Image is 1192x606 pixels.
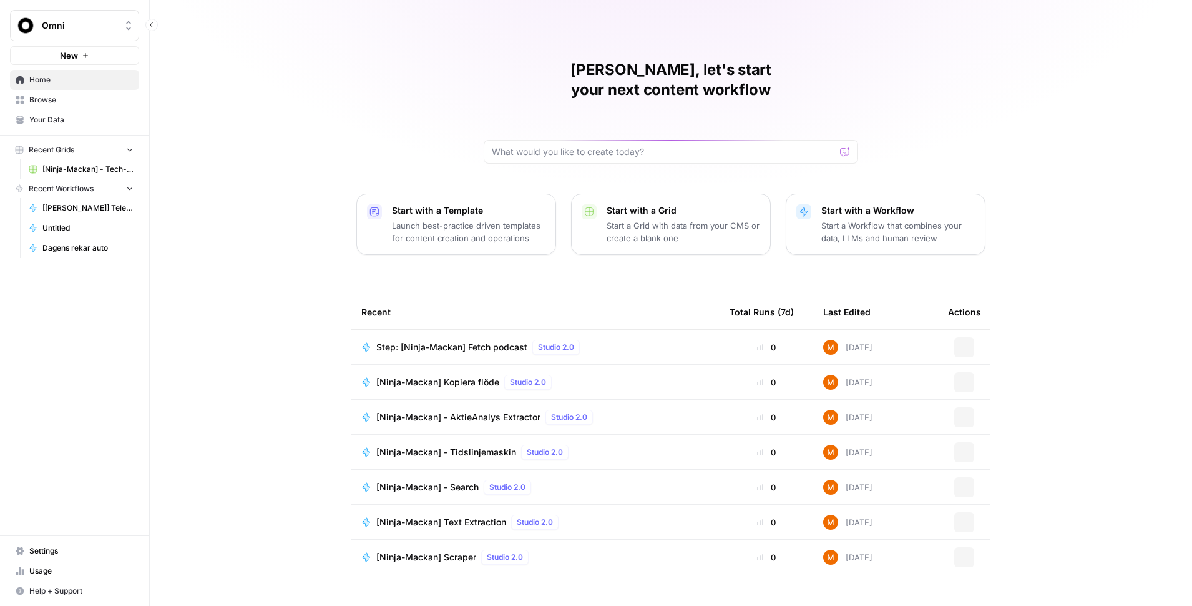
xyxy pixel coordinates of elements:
button: Start with a GridStart a Grid with data from your CMS or create a blank one [571,194,771,255]
img: rf9vd23nz5x6axcvpgtzses2kd89 [823,550,838,565]
span: [Ninja-Mackan] Text Extraction [376,516,506,529]
div: Actions [948,295,981,329]
a: Settings [10,541,139,561]
span: Omni [42,19,117,32]
img: Omni Logo [14,14,37,37]
button: Start with a TemplateLaunch best-practice driven templates for content creation and operations [356,194,556,255]
button: Help + Support [10,581,139,601]
a: Step: [Ninja-Mackan] Fetch podcastStudio 2.0 [361,340,710,355]
p: Start with a Workflow [821,204,975,217]
span: Dagens rekar auto [42,242,134,254]
a: Usage [10,561,139,581]
a: [Ninja-Mackan] Text ExtractionStudio 2.0 [361,515,710,530]
input: What would you like to create today? [492,146,835,158]
img: rf9vd23nz5x6axcvpgtzses2kd89 [823,410,838,425]
span: Recent Grids [29,144,74,156]
div: 0 [730,341,803,354]
div: 0 [730,551,803,564]
button: New [10,46,139,65]
span: Studio 2.0 [517,517,553,528]
a: [Ninja-Mackan] ScraperStudio 2.0 [361,550,710,565]
img: rf9vd23nz5x6axcvpgtzses2kd89 [823,480,838,495]
a: Browse [10,90,139,110]
a: [Ninja-Mackan] - TidslinjemaskinStudio 2.0 [361,445,710,460]
button: Recent Grids [10,141,139,159]
a: [[PERSON_NAME]] Telegramtvätten [23,198,139,218]
span: Usage [29,565,134,577]
span: Your Data [29,114,134,126]
span: [Ninja-Mackan] - Search [376,481,479,494]
img: rf9vd23nz5x6axcvpgtzses2kd89 [823,445,838,460]
div: 0 [730,446,803,459]
span: [Ninja-Mackan] Kopiera flöde [376,376,499,389]
p: Start a Grid with data from your CMS or create a blank one [607,219,760,244]
a: [Ninja-Mackan] - AktieAnalys ExtractorStudio 2.0 [361,410,710,425]
a: [Ninja-Mackan] Kopiera flödeStudio 2.0 [361,375,710,390]
span: Help + Support [29,585,134,597]
div: Last Edited [823,295,871,329]
p: Start with a Template [392,204,545,217]
span: Studio 2.0 [538,342,574,353]
a: [Ninja-Mackan] - SearchStudio 2.0 [361,480,710,495]
span: Recent Workflows [29,183,94,194]
a: Home [10,70,139,90]
span: Studio 2.0 [551,412,587,423]
span: [Ninja-Mackan] - AktieAnalys Extractor [376,411,540,424]
div: 0 [730,411,803,424]
span: [Ninja-Mackan] Scraper [376,551,476,564]
span: Home [29,74,134,86]
span: Studio 2.0 [527,447,563,458]
button: Start with a WorkflowStart a Workflow that combines your data, LLMs and human review [786,194,985,255]
a: Untitled [23,218,139,238]
a: [Ninja-Mackan] - Tech-kategoriseraren Grid [23,159,139,179]
div: [DATE] [823,410,872,425]
span: Studio 2.0 [489,482,525,493]
span: Browse [29,94,134,106]
div: Total Runs (7d) [730,295,794,329]
span: Studio 2.0 [510,377,546,388]
span: [Ninja-Mackan] - Tidslinjemaskin [376,446,516,459]
span: [Ninja-Mackan] - Tech-kategoriseraren Grid [42,164,134,175]
span: Untitled [42,222,134,234]
div: [DATE] [823,550,872,565]
a: Dagens rekar auto [23,238,139,258]
a: Your Data [10,110,139,130]
div: [DATE] [823,515,872,530]
h1: [PERSON_NAME], let's start your next content workflow [484,60,858,100]
img: rf9vd23nz5x6axcvpgtzses2kd89 [823,375,838,390]
p: Launch best-practice driven templates for content creation and operations [392,219,545,244]
div: [DATE] [823,445,872,460]
span: Settings [29,545,134,557]
span: Step: [Ninja-Mackan] Fetch podcast [376,341,527,354]
img: rf9vd23nz5x6axcvpgtzses2kd89 [823,340,838,355]
span: New [60,49,78,62]
button: Recent Workflows [10,179,139,198]
p: Start with a Grid [607,204,760,217]
div: 0 [730,516,803,529]
div: 0 [730,376,803,389]
span: [[PERSON_NAME]] Telegramtvätten [42,202,134,214]
div: [DATE] [823,480,872,495]
div: 0 [730,481,803,494]
img: rf9vd23nz5x6axcvpgtzses2kd89 [823,515,838,530]
button: Workspace: Omni [10,10,139,41]
div: [DATE] [823,375,872,390]
div: [DATE] [823,340,872,355]
p: Start a Workflow that combines your data, LLMs and human review [821,219,975,244]
span: Studio 2.0 [487,552,523,563]
div: Recent [361,295,710,329]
